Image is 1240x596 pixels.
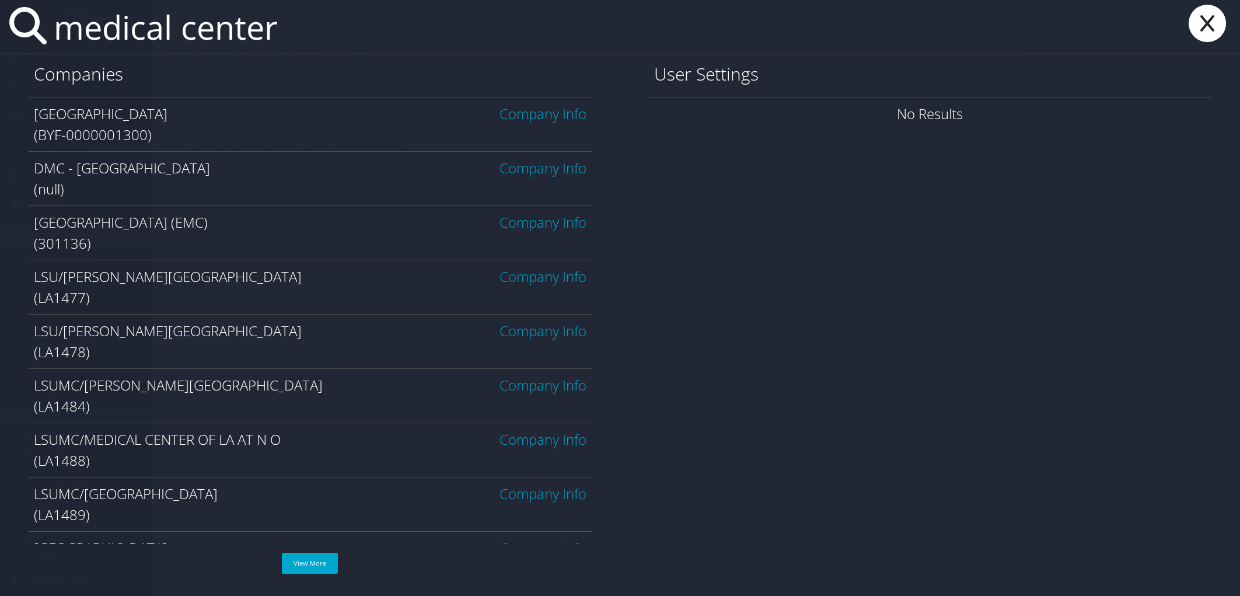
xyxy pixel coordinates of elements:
[34,341,586,363] div: (LA1478)
[500,104,586,123] a: Company Info
[34,321,302,340] span: LSU/[PERSON_NAME][GEOGRAPHIC_DATA]
[34,233,586,254] div: (301136)
[500,158,586,177] a: Company Info
[500,430,586,449] a: Company Info
[34,484,218,503] span: LSUMC/[GEOGRAPHIC_DATA]
[34,179,586,200] div: (null)
[34,124,586,145] div: (BYF-0000001300)
[34,430,281,449] span: LSUMC/MEDICAL CENTER OF LA AT N O
[34,504,586,525] div: (LA1489)
[282,553,338,574] a: View More
[648,97,1213,130] div: No Results
[500,484,586,503] a: Company Info
[34,375,323,395] span: LSUMC/[PERSON_NAME][GEOGRAPHIC_DATA]
[654,62,1207,86] h1: User Settings
[34,396,586,417] div: (LA1484)
[500,267,586,286] a: Company Info
[34,267,302,286] span: LSU/[PERSON_NAME][GEOGRAPHIC_DATA]
[34,158,586,179] div: DMC - [GEOGRAPHIC_DATA]
[34,287,586,308] div: (LA1477)
[34,450,586,471] div: (LA1488)
[34,62,586,86] h1: Companies
[34,538,167,557] span: [GEOGRAPHIC_DATA]
[500,321,586,340] a: Company Info
[34,104,167,123] span: [GEOGRAPHIC_DATA]
[34,212,208,232] span: [GEOGRAPHIC_DATA] (EMC)
[500,538,586,557] a: Company Info
[500,212,586,232] a: Company Info
[500,375,586,395] a: Company Info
